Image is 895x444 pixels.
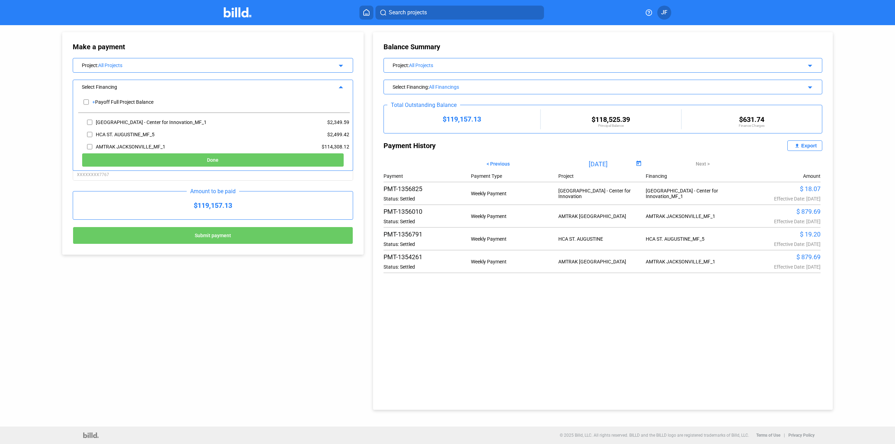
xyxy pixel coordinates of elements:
div: Financing [646,173,733,179]
div: + [92,99,95,105]
div: $119,157.13 [384,115,540,123]
div: Weekly Payment [471,191,558,196]
mat-icon: arrow_drop_down [805,82,813,90]
mat-icon: arrow_drop_down [805,60,813,69]
div: PMT-1356791 [384,231,471,238]
div: HCA ST. AUGUSTINE [558,236,646,242]
div: All Financings [429,84,771,90]
div: $119,157.13 [73,191,353,219]
div: Amount [803,173,821,179]
div: Effective Date: [DATE] [733,241,821,247]
div: All Projects [98,63,318,68]
div: AMTRAK [GEOGRAPHIC_DATA] [558,259,646,264]
p: | [784,433,785,438]
div: $114,308.12 [254,140,349,153]
span: : [97,63,98,68]
span: Next > [696,161,710,167]
div: Status: Settled [384,241,471,247]
div: AMTRAK JACKSONVILLE_MF_1 [96,144,165,150]
span: Search projects [389,8,427,17]
mat-icon: arrow_drop_up [336,82,344,90]
div: $2,349.59 [254,116,349,128]
div: Payment History [384,140,603,151]
div: $ 879.69 [733,253,821,261]
button: < Previous [481,158,515,170]
div: Status: Settled [384,219,471,224]
div: [GEOGRAPHIC_DATA] - Center for Innovation_MF_1 [96,119,207,125]
div: [GEOGRAPHIC_DATA] - Center for Innovation [558,188,646,199]
b: Terms of Use [756,433,780,438]
div: $ 879.69 [733,208,821,215]
div: $118,525.39 [541,115,681,124]
img: logo [83,432,98,438]
div: Weekly Payment [471,259,558,264]
button: Done [82,153,344,167]
button: Next > [690,158,715,170]
div: AMTRAK JACKSONVILLE_MF_1 [646,213,733,219]
div: Project [82,61,318,68]
b: Privacy Policy [788,433,815,438]
div: $ 19.20 [733,231,821,238]
div: Payment Type [471,173,558,179]
div: Amount to be paid [187,188,239,195]
div: Principal Balance [541,124,681,128]
div: Total Outstanding Balance [387,102,460,108]
div: Finance Charges [682,124,822,128]
div: Weekly Payment [471,213,558,219]
div: AMTRAK [GEOGRAPHIC_DATA] [558,213,646,219]
mat-icon: arrow_drop_down [336,60,344,69]
button: Open calendar [634,159,643,169]
button: JF [657,6,671,20]
div: [GEOGRAPHIC_DATA] - Center for Innovation_MF_1 [646,188,733,199]
div: Select Financing [393,83,771,90]
div: Project [558,173,646,179]
button: Submit payment [73,227,353,244]
mat-icon: file_upload [793,141,801,150]
div: Effective Date: [DATE] [733,264,821,270]
div: Select Financing [82,83,318,90]
div: $2,499.42 [254,128,349,140]
span: < Previous [487,161,510,167]
span: Submit payment [195,233,231,239]
p: © 2025 Billd, LLC. All rights reserved. BILLD and the BILLD logo are registered trademarks of Bil... [560,433,749,438]
button: Search projects [375,6,544,20]
div: Weekly Payment [471,236,558,242]
div: Project [393,61,771,68]
div: All Projects [409,63,771,68]
div: PMT-1356825 [384,185,471,192]
div: HCA ST. AUGUSTINE_MF_5 [96,132,155,137]
span: Done [207,158,219,163]
div: Status: Settled [384,196,471,202]
div: HCA ST. AUGUSTINE_MF_5 [646,236,733,242]
span: : [428,84,429,90]
div: Status: Settled [384,264,471,270]
div: $ 18.07 [733,185,821,192]
div: Effective Date: [DATE] [733,196,821,202]
div: Make a payment [73,43,241,51]
div: PMT-1354261 [384,253,471,261]
div: Payoff Full Project Balance [95,99,153,105]
div: Payment [384,173,471,179]
button: Export [787,140,822,151]
div: Export [801,143,817,148]
img: Billd Company Logo [224,7,251,17]
span: JF [661,8,667,17]
div: Balance Summary [384,43,822,51]
div: $631.74 [682,115,822,124]
div: Effective Date: [DATE] [733,219,821,224]
div: PMT-1356010 [384,208,471,215]
span: : [408,63,409,68]
div: AMTRAK JACKSONVILLE_MF_1 [646,259,733,264]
